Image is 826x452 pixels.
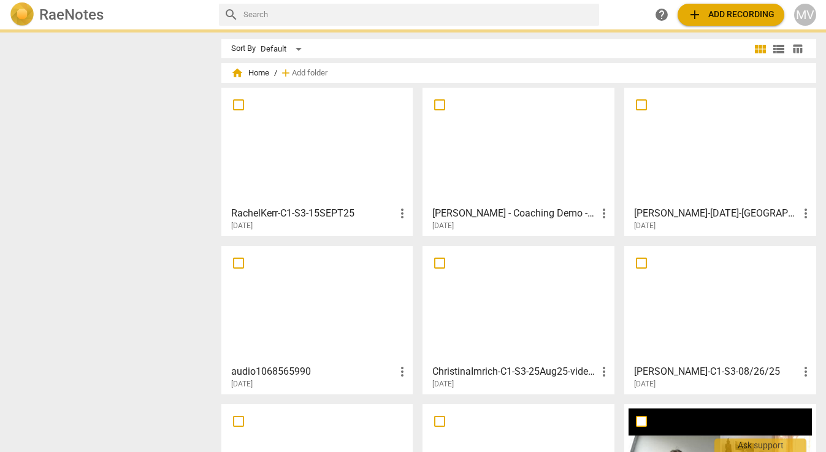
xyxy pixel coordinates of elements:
span: table_chart [792,43,803,55]
h2: RaeNotes [39,6,104,23]
span: [DATE] [231,221,253,231]
a: ChristinaImrich-C1-S3-25Aug25-video.mp4[DATE] [427,250,610,389]
span: Add folder [292,69,327,78]
span: more_vert [597,364,611,379]
span: [DATE] [634,221,656,231]
span: [DATE] [432,379,454,389]
h3: ChristinaImrich-C1-S3-25Aug25-video.mp4 [432,364,597,379]
span: [DATE] [231,379,253,389]
button: Upload [678,4,784,26]
a: Help [651,4,673,26]
span: more_vert [597,206,611,221]
div: Default [261,39,306,59]
button: List view [770,40,788,58]
a: [PERSON_NAME] - Coaching Demo - Client 3 - Session 1[DATE] [427,92,610,231]
input: Search [243,5,594,25]
h3: Alison Whitmire - Coaching Demo - Client 3 - Session 1 [432,206,597,221]
h3: Michelle Sartor-8 Sep 2025-Canada Online -Client Alejandra Lara-Session 2 on Friday, 5 Sep 2025. [634,206,798,221]
span: [DATE] [432,221,454,231]
span: Home [231,67,269,79]
h3: Vanessa Rule-C1-S3-08/26/25 [634,364,798,379]
h3: RachelKerr-C1-S3-15SEPT25 [231,206,396,221]
div: Sort By [231,44,256,53]
span: add [280,67,292,79]
a: LogoRaeNotes [10,2,209,27]
h3: audio1068565990 [231,364,396,379]
span: help [654,7,669,22]
span: search [224,7,239,22]
span: more_vert [395,364,410,379]
span: more_vert [395,206,410,221]
a: [PERSON_NAME]-[DATE]-[GEOGRAPHIC_DATA] Online -Client [PERSON_NAME]-Session 2 [DATE][DATE].[DATE] [629,92,812,231]
span: more_vert [798,364,813,379]
span: more_vert [798,206,813,221]
button: Tile view [751,40,770,58]
span: [DATE] [634,379,656,389]
a: [PERSON_NAME]-C1-S3-08/26/25[DATE] [629,250,812,389]
button: Table view [788,40,806,58]
span: home [231,67,243,79]
a: audio1068565990[DATE] [226,250,409,389]
button: MV [794,4,816,26]
div: Ask support [714,439,806,452]
span: add [687,7,702,22]
span: view_list [771,42,786,56]
img: Logo [10,2,34,27]
span: / [274,69,277,78]
a: RachelKerr-C1-S3-15SEPT25[DATE] [226,92,409,231]
span: Add recording [687,7,774,22]
span: view_module [753,42,768,56]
